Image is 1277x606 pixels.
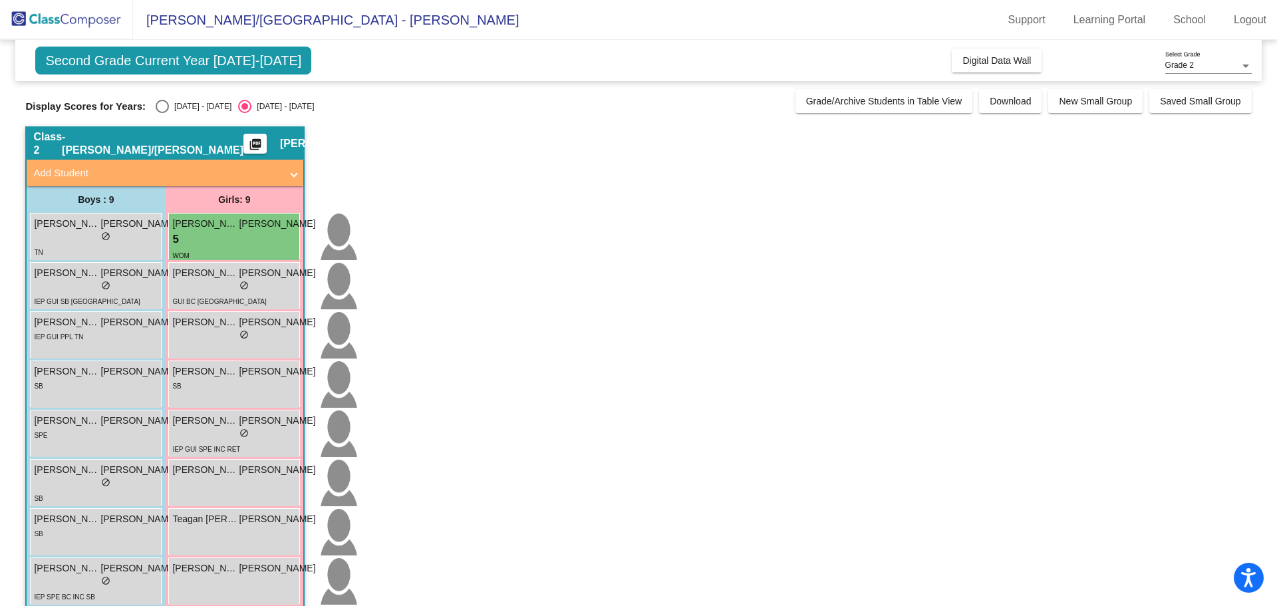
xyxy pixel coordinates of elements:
span: [PERSON_NAME] [172,315,239,329]
span: Grade 2 [1165,61,1194,70]
span: IEP GUI PPL TN [34,333,83,341]
mat-icon: picture_as_pdf [247,138,263,156]
span: [PERSON_NAME] [100,561,177,575]
span: do_not_disturb_alt [101,576,110,585]
span: [PERSON_NAME] [100,266,177,280]
span: New Small Group [1059,96,1132,106]
button: New Small Group [1048,89,1143,113]
span: [PERSON_NAME] [239,512,315,526]
span: [PERSON_NAME] [172,365,239,379]
span: [PERSON_NAME] [34,266,100,280]
div: Boys : 9 [27,186,165,213]
a: School [1163,9,1216,31]
span: [PERSON_NAME] [239,315,315,329]
span: [PERSON_NAME] [239,414,315,428]
span: [PERSON_NAME] [100,217,177,231]
mat-expansion-panel-header: Add Student [27,160,303,186]
span: [PERSON_NAME] [100,463,177,477]
a: Support [998,9,1056,31]
span: [PERSON_NAME] [239,217,315,231]
span: SPE [34,432,47,439]
span: [PERSON_NAME] [280,137,369,150]
span: 5 [172,231,178,248]
span: IEP GUI SB [GEOGRAPHIC_DATA] [34,298,140,305]
span: GUI BC [GEOGRAPHIC_DATA] [172,298,266,305]
div: Girls: 9 [165,186,303,213]
span: [PERSON_NAME] [172,414,239,428]
button: Saved Small Group [1149,89,1251,113]
span: Display Scores for Years: [25,100,146,112]
div: [DATE] - [DATE] [251,100,314,112]
span: SB [34,495,43,502]
span: [PERSON_NAME] [239,463,315,477]
span: [PERSON_NAME] [34,365,100,379]
span: Grade/Archive Students in Table View [806,96,962,106]
span: do_not_disturb_alt [101,478,110,487]
span: Saved Small Group [1160,96,1240,106]
span: [PERSON_NAME] [PERSON_NAME] [34,561,100,575]
span: IEP SPE BC INC SB [34,593,95,601]
span: do_not_disturb_alt [239,330,249,339]
span: [PERSON_NAME] [34,512,100,526]
span: Class 2 [33,130,62,157]
button: Print Students Details [243,134,267,154]
span: [PERSON_NAME] [34,414,100,428]
mat-radio-group: Select an option [156,100,314,113]
span: do_not_disturb_alt [101,281,110,290]
span: [PERSON_NAME] [100,365,177,379]
span: [PERSON_NAME] [239,365,315,379]
span: [PERSON_NAME] [172,463,239,477]
span: SB [34,382,43,390]
span: [PERSON_NAME] [34,463,100,477]
span: - [PERSON_NAME]/[PERSON_NAME] [62,130,243,157]
button: Download [979,89,1042,113]
button: Digital Data Wall [952,49,1042,73]
span: [PERSON_NAME] [239,266,315,280]
span: [PERSON_NAME] [100,315,177,329]
div: [DATE] - [DATE] [169,100,231,112]
a: Learning Portal [1063,9,1157,31]
span: TN [34,249,43,256]
span: Teagan [PERSON_NAME] [172,512,239,526]
span: SB [34,530,43,537]
span: Digital Data Wall [962,55,1031,66]
span: [PERSON_NAME] [172,266,239,280]
span: [PERSON_NAME] [34,315,100,329]
span: WOM [172,252,190,259]
span: do_not_disturb_alt [239,428,249,438]
span: IEP GUI SPE INC RET [172,446,240,453]
span: [PERSON_NAME] [100,414,177,428]
span: [PERSON_NAME] [239,561,315,575]
span: do_not_disturb_alt [239,281,249,290]
span: Download [990,96,1031,106]
span: [PERSON_NAME] [172,217,239,231]
span: [PERSON_NAME] [100,512,177,526]
span: [PERSON_NAME] [34,217,100,231]
span: SB [172,382,181,390]
span: Second Grade Current Year [DATE]-[DATE] [35,47,311,75]
span: [PERSON_NAME] [172,561,239,575]
span: [PERSON_NAME]/[GEOGRAPHIC_DATA] - [PERSON_NAME] [133,9,519,31]
button: Grade/Archive Students in Table View [795,89,973,113]
span: do_not_disturb_alt [101,231,110,241]
a: Logout [1223,9,1277,31]
mat-panel-title: Add Student [33,166,281,181]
